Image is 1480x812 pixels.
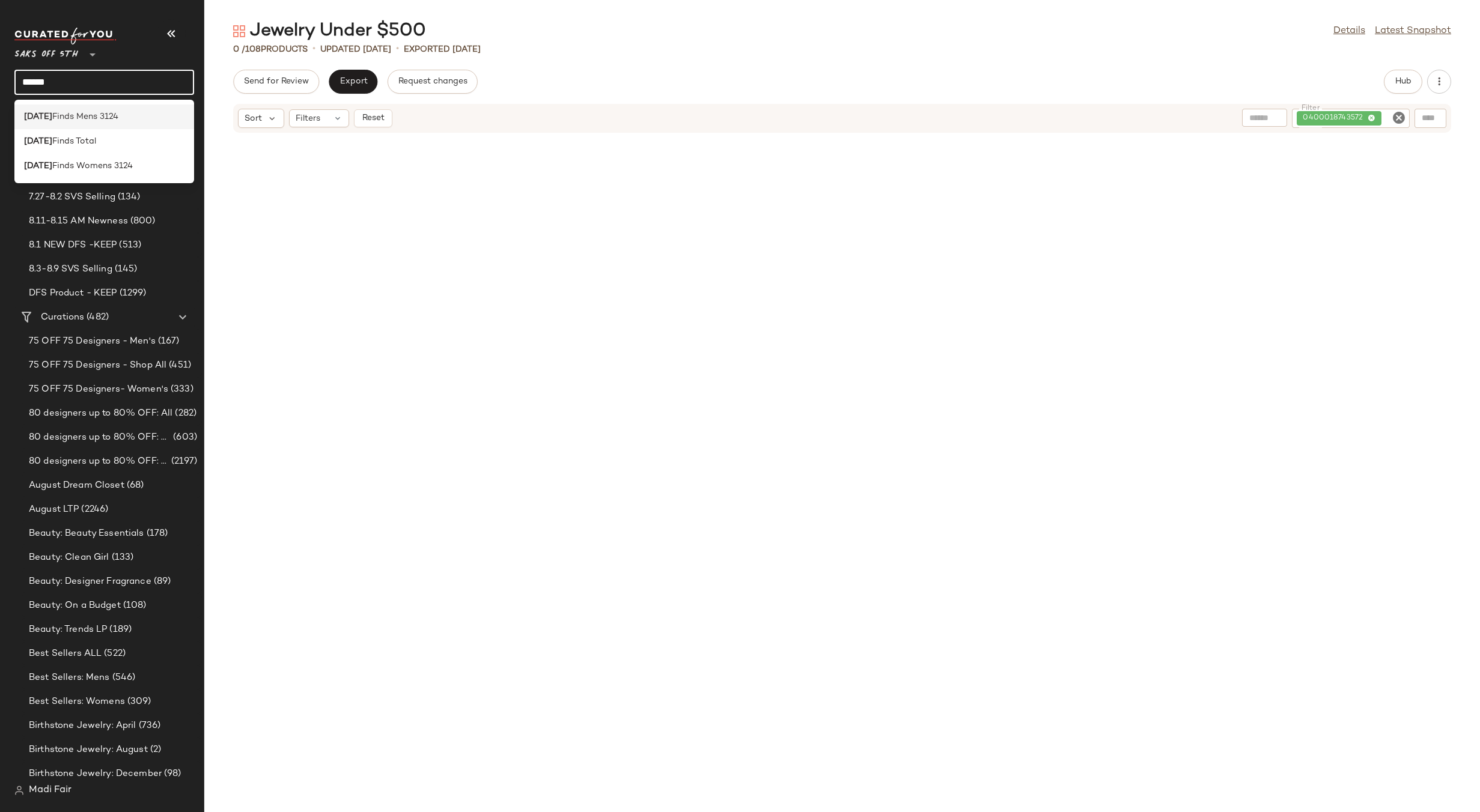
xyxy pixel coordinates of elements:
[29,743,148,757] span: Birthstone Jewelry: August
[84,311,109,324] span: (482)
[245,45,261,54] span: 108
[148,743,161,757] span: (2)
[354,109,392,127] button: Reset
[233,45,245,54] span: 0 /
[233,70,319,94] button: Send for Review
[24,135,52,148] b: [DATE]
[29,551,109,565] span: Beauty: Clean Girl
[29,623,107,637] span: Beauty: Trends LP
[29,599,121,613] span: Beauty: On a Budget
[29,671,110,685] span: Best Sellers: Mens
[29,503,79,517] span: August LTP
[29,527,144,541] span: Beauty: Beauty Essentials
[29,767,162,781] span: Birthstone Jewelry: December
[339,77,367,86] span: Export
[361,114,384,123] span: Reset
[171,431,197,444] span: (603)
[41,311,84,324] span: Curations
[151,575,171,589] span: (89)
[156,335,180,348] span: (167)
[29,647,102,661] span: Best Sellers ALL
[110,671,136,685] span: (546)
[1392,111,1406,125] i: Clear Filter
[52,160,133,172] span: Finds Womens 3124
[107,623,132,637] span: (189)
[172,407,196,420] span: (282)
[166,359,191,372] span: (451)
[233,19,426,43] div: Jewelry Under $500
[396,42,399,56] span: •
[388,70,478,94] button: Request changes
[124,479,144,492] span: (68)
[29,783,72,798] span: Madi Fair
[29,431,171,444] span: 80 designers up to 80% OFF: Men's
[128,214,156,228] span: (800)
[329,70,377,94] button: Export
[29,383,168,396] span: 75 OFF 75 Designers- Women's
[243,77,309,86] span: Send for Review
[1303,113,1368,124] span: 0400018743572
[404,43,481,56] p: Exported [DATE]
[312,42,315,56] span: •
[14,28,117,44] img: cfy_white_logo.C9jOOHJF.svg
[29,695,125,709] span: Best Sellers: Womens
[79,503,108,517] span: (2246)
[29,575,151,589] span: Beauty: Designer Fragrance
[52,111,118,123] span: Finds Mens 3124
[320,43,391,56] p: updated [DATE]
[29,359,166,372] span: 75 OFF 75 Designers - Shop All
[14,41,78,62] span: Saks OFF 5TH
[29,286,117,300] span: DFS Product - KEEP
[29,455,169,468] span: 80 designers up to 80% OFF: Women's
[136,719,161,733] span: (736)
[1384,70,1422,94] button: Hub
[24,160,52,172] b: [DATE]
[52,135,96,148] span: Finds Total
[162,767,181,781] span: (98)
[168,383,193,396] span: (333)
[1333,24,1365,38] a: Details
[14,786,24,795] img: svg%3e
[29,719,136,733] span: Birthstone Jewelry: April
[233,43,308,56] div: Products
[169,455,197,468] span: (2197)
[144,527,168,541] span: (178)
[1375,24,1451,38] a: Latest Snapshot
[125,695,151,709] span: (309)
[117,238,141,252] span: (513)
[24,111,52,123] b: [DATE]
[117,286,147,300] span: (1299)
[112,262,138,276] span: (145)
[29,262,112,276] span: 8.3-8.9 SVS Selling
[102,647,126,661] span: (522)
[245,112,262,125] span: Sort
[398,77,467,86] span: Request changes
[29,214,128,228] span: 8.11-8.15 AM Newness
[29,190,115,204] span: 7.27-8.2 SVS Selling
[115,190,141,204] span: (134)
[109,551,134,565] span: (133)
[29,407,172,420] span: 80 designers up to 80% OFF: All
[29,335,156,348] span: 75 OFF 75 Designers - Men's
[121,599,147,613] span: (108)
[1395,77,1411,86] span: Hub
[233,25,245,37] img: svg%3e
[296,112,320,125] span: Filters
[29,479,124,492] span: August Dream Closet
[29,238,117,252] span: 8.1 NEW DFS -KEEP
